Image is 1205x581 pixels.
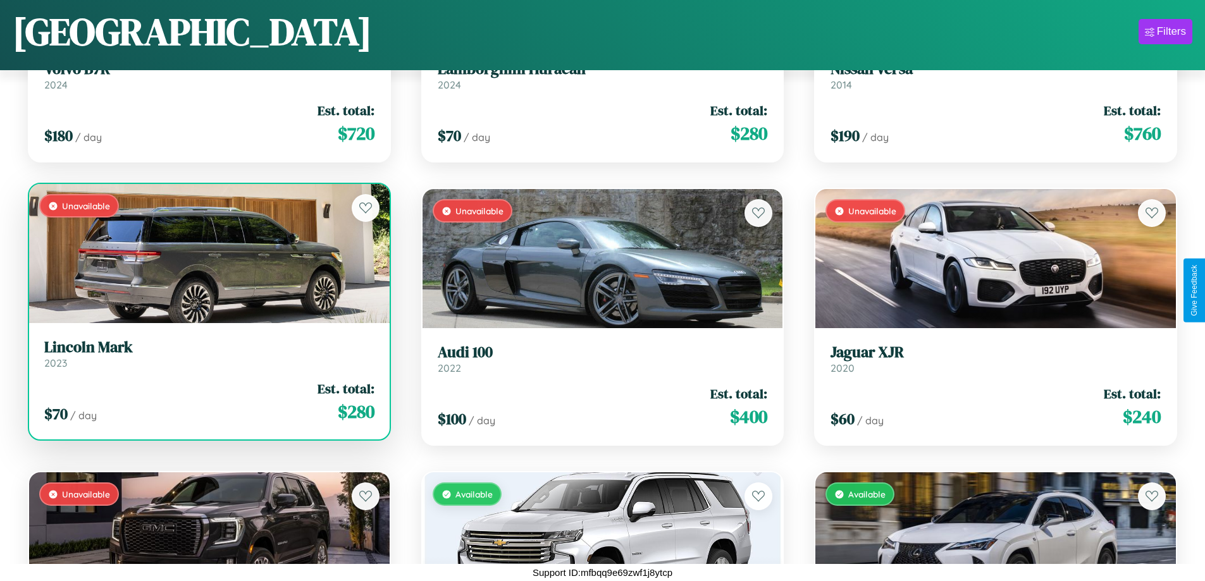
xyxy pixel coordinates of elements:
span: Unavailable [848,205,896,216]
span: Est. total: [710,384,767,403]
span: $ 70 [44,403,68,424]
span: Est. total: [1104,101,1161,119]
span: $ 760 [1124,121,1161,146]
span: / day [857,414,884,427]
span: $ 70 [438,125,461,146]
span: / day [469,414,495,427]
span: $ 190 [831,125,860,146]
span: Est. total: [710,101,767,119]
span: Unavailable [62,200,110,211]
div: Give Feedback [1190,265,1199,316]
h3: Lincoln Mark [44,338,374,357]
a: Nissan Versa2014 [831,60,1161,91]
span: / day [75,131,102,144]
h3: Audi 100 [438,343,768,362]
span: $ 240 [1123,404,1161,429]
span: $ 280 [338,399,374,424]
span: Available [455,489,493,499]
span: 2022 [438,362,461,374]
a: Lincoln Mark2023 [44,338,374,369]
span: Est. total: [318,101,374,119]
span: Est. total: [1104,384,1161,403]
a: Volvo B7R2024 [44,60,374,91]
span: $ 60 [831,408,855,429]
span: / day [464,131,490,144]
span: Unavailable [62,489,110,499]
p: Support ID: mfbqq9e69zwf1j8ytcp [533,564,672,581]
h3: Jaguar XJR [831,343,1161,362]
span: $ 100 [438,408,466,429]
span: / day [70,409,97,422]
span: $ 400 [730,404,767,429]
span: $ 280 [731,121,767,146]
span: 2024 [438,78,461,91]
span: $ 180 [44,125,73,146]
button: Filters [1139,19,1192,44]
a: Audi 1002022 [438,343,768,374]
span: / day [862,131,889,144]
span: Unavailable [455,205,504,216]
span: 2024 [44,78,68,91]
span: 2023 [44,357,67,369]
a: Jaguar XJR2020 [831,343,1161,374]
span: 2020 [831,362,855,374]
a: Lamborghini Huracan2024 [438,60,768,91]
span: Est. total: [318,379,374,398]
div: Filters [1157,25,1186,38]
span: $ 720 [338,121,374,146]
span: 2014 [831,78,852,91]
span: Available [848,489,886,499]
h1: [GEOGRAPHIC_DATA] [13,6,372,58]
